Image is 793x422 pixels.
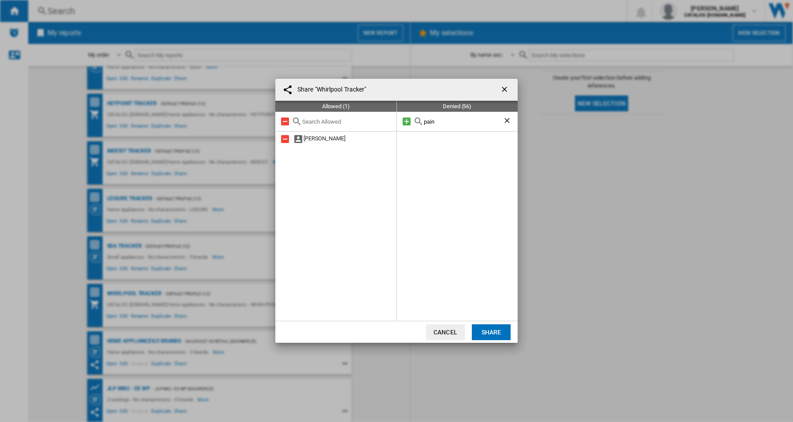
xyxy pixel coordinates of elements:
md-icon: Remove all [280,116,290,127]
button: Share [472,324,511,340]
div: [PERSON_NAME] [275,134,396,145]
ng-md-icon: Clear search [503,116,513,127]
h4: Share "Whirlpool Tracker" [293,85,367,94]
div: Allowed (1) [275,101,396,112]
button: Cancel [426,324,465,340]
ng-md-icon: getI18NText('BUTTONS.CLOSE_DIALOG') [500,85,511,95]
input: Search Denied [424,118,503,125]
md-icon: Add all [401,116,412,127]
button: getI18NText('BUTTONS.CLOSE_DIALOG') [497,81,514,99]
input: Search Allowed [302,118,392,125]
div: Denied (56) [397,101,518,112]
md-dialog: Share "Whirlpool ... [275,79,518,343]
